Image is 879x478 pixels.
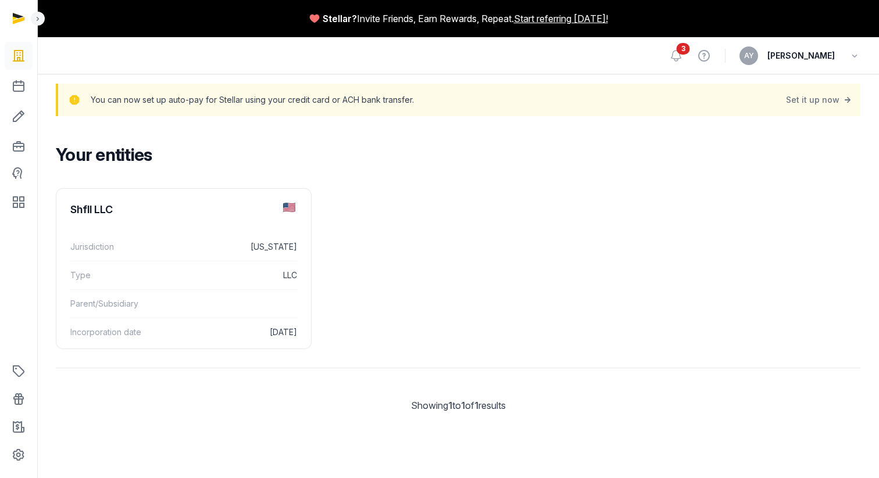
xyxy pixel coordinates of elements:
span: [PERSON_NAME] [767,49,835,63]
a: Shfll LLCJurisdiction[US_STATE]TypeLLCParent/SubsidiaryIncorporation date[DATE] [56,189,311,355]
a: Start referring [DATE]! [514,12,608,26]
span: Stellar? [323,12,357,26]
span: 3 [677,43,690,55]
h2: Your entities [56,144,851,165]
span: AY [744,52,754,59]
dd: [US_STATE] [167,240,297,254]
div: Showing to of results [56,398,860,412]
img: us.png [283,203,295,212]
button: AY [739,46,758,65]
dt: Incorporation date [70,325,158,339]
dt: Jurisdiction [70,240,158,254]
dd: LLC [167,268,297,282]
span: 1 [474,400,478,411]
div: Set it up now [786,92,853,108]
div: Shfll LLC [70,203,113,217]
p: You can now set up auto-pay for Stellar using your credit card or ACH bank transfer. [91,92,414,108]
span: 1 [461,400,465,411]
span: 1 [448,400,452,411]
dt: Parent/Subsidiary [70,297,158,311]
dt: Type [70,268,158,282]
dd: [DATE] [167,325,297,339]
